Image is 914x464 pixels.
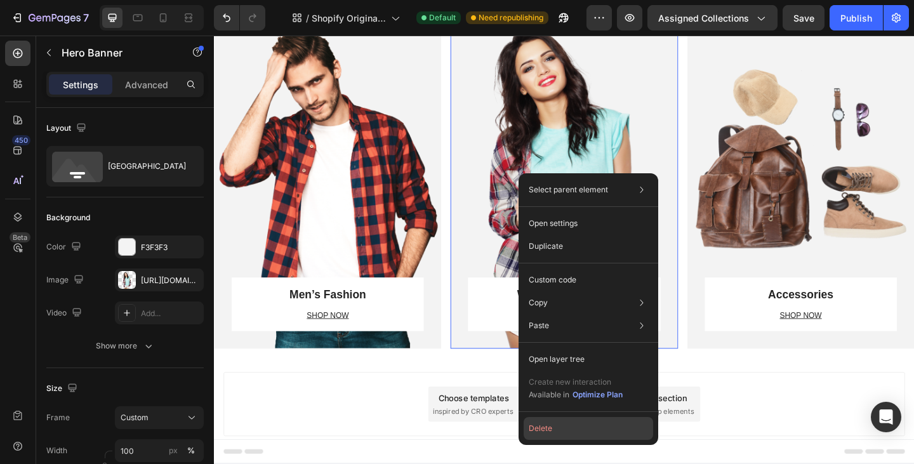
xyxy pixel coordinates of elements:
div: Video [46,305,84,322]
div: Optimize Plan [573,389,623,401]
a: SHOP NOW [358,300,404,309]
p: Women’s Fashion [277,275,484,291]
div: Choose templates [244,388,321,401]
input: px% [115,439,204,462]
p: Advanced [125,78,168,91]
div: Generate layout [344,388,411,401]
span: from URL or image [342,404,410,415]
p: Open settings [529,218,578,229]
div: [URL][DOMAIN_NAME] [141,275,201,286]
label: Width [46,445,67,456]
p: Select parent element [529,184,608,196]
a: SHOP NOW [615,300,661,309]
button: Optimize Plan [572,388,623,401]
p: Copy [529,297,548,308]
button: Assigned Collections [647,5,778,30]
p: Hero Banner [62,45,169,60]
span: Default [429,12,456,23]
div: 0 [374,346,387,356]
button: % [166,443,181,458]
span: / [306,11,309,25]
button: 7 [5,5,95,30]
button: Show more [46,335,204,357]
button: Save [783,5,825,30]
button: Publish [830,5,883,30]
span: Shopify Original Collection Template [312,11,386,25]
div: Image [46,272,86,289]
p: Men’s Fashion [20,275,227,291]
div: F3F3F3 [141,242,201,253]
p: 7 [83,10,89,25]
div: Layout [46,120,89,137]
div: Open Intercom Messenger [871,402,901,432]
div: px [169,445,178,456]
p: Paste [529,320,549,331]
p: Create new interaction [529,376,623,388]
div: Show more [96,340,155,352]
div: Color [46,239,84,256]
div: Size [46,380,80,397]
a: SHOP NOW [101,300,147,309]
span: Add section [351,359,411,373]
span: Need republishing [479,12,543,23]
div: [GEOGRAPHIC_DATA] [108,152,185,181]
div: Add blank section [437,388,514,401]
p: Duplicate [529,241,563,252]
p: Custom code [529,274,576,286]
p: Settings [63,78,98,91]
span: Custom [121,412,149,423]
div: Undo/Redo [214,5,265,30]
span: Assigned Collections [658,11,749,25]
button: Delete [524,417,653,440]
div: % [187,445,195,456]
button: Custom [115,406,204,429]
p: Open layer tree [529,354,585,365]
span: then drag & drop elements [427,404,522,415]
div: Background [46,212,90,223]
button: px [183,443,199,458]
label: Frame [46,412,70,423]
span: Save [793,13,814,23]
div: Publish [840,11,872,25]
span: inspired by CRO experts [238,404,325,415]
div: Beta [10,232,30,242]
div: Add... [141,308,201,319]
span: Available in [529,390,569,399]
p: Accessories [535,275,741,291]
div: 450 [12,135,30,145]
